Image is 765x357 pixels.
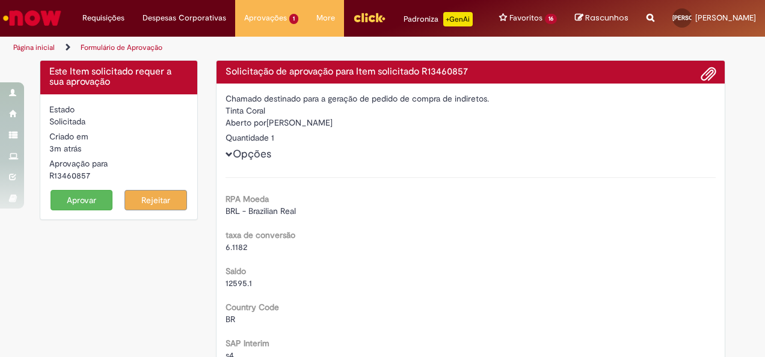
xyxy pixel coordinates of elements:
[226,132,716,144] div: Quantidade 1
[404,12,473,26] div: Padroniza
[509,12,542,24] span: Favoritos
[49,130,88,142] label: Criado em
[81,43,162,52] a: Formulário de Aprovação
[226,117,716,132] div: [PERSON_NAME]
[9,37,501,59] ul: Trilhas de página
[672,14,719,22] span: [PERSON_NAME]
[226,338,269,349] b: SAP Interim
[226,266,246,276] b: Saldo
[49,142,188,154] div: 29/08/2025 08:51:57
[226,242,247,252] span: 6.1182
[51,190,113,210] button: Aprovar
[226,194,269,204] b: RPA Moeda
[353,8,386,26] img: click_logo_yellow_360x200.png
[226,230,295,240] b: taxa de conversão
[49,143,81,154] span: 3m atrás
[49,115,188,127] div: Solicitada
[443,12,473,26] p: +GenAi
[1,6,63,30] img: ServiceNow
[226,278,252,288] span: 12595.1
[244,12,287,24] span: Aprovações
[49,143,81,154] time: 29/08/2025 08:51:57
[575,13,628,24] a: Rascunhos
[13,43,55,52] a: Página inicial
[695,13,756,23] span: [PERSON_NAME]
[124,190,187,210] button: Rejeitar
[226,117,266,129] label: Aberto por
[226,67,716,78] h4: Solicitação de aprovação para Item solicitado R13460857
[49,103,75,115] label: Estado
[49,67,188,88] h4: Este Item solicitado requer a sua aprovação
[143,12,226,24] span: Despesas Corporativas
[49,169,188,182] div: R13460857
[226,206,296,216] span: BRL - Brazilian Real
[226,302,279,313] b: Country Code
[289,14,298,24] span: 1
[545,14,557,24] span: 16
[82,12,124,24] span: Requisições
[226,314,235,325] span: BR
[316,12,335,24] span: More
[226,105,716,117] div: Tinta Coral
[49,157,108,169] label: Aprovação para
[226,93,716,105] div: Chamado destinado para a geração de pedido de compra de indiretos.
[585,12,628,23] span: Rascunhos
